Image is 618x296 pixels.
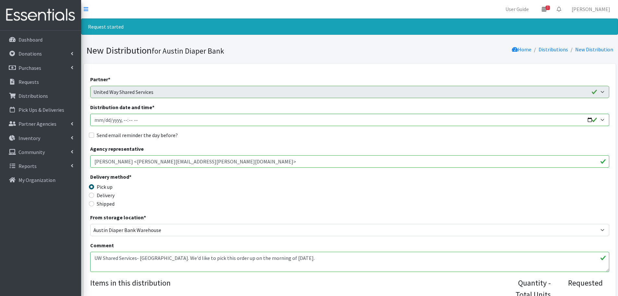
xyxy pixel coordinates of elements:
[90,75,110,83] label: Partner
[18,93,48,99] p: Distributions
[90,103,154,111] label: Distribution date and time
[108,76,110,83] abbr: required
[18,50,42,57] p: Donations
[152,46,224,56] small: for Austin Diaper Bank
[18,135,40,141] p: Inventory
[3,61,79,74] a: Purchases
[537,3,551,16] a: 3
[3,146,79,159] a: Community
[97,200,115,208] label: Shipped
[512,46,531,53] a: Home
[3,132,79,145] a: Inventory
[129,174,131,180] abbr: required
[90,145,144,153] label: Agency representative
[18,177,55,183] p: My Organization
[18,163,37,169] p: Reports
[90,241,114,249] label: Comment
[144,214,146,221] abbr: required
[86,45,347,56] h1: New Distribution
[3,174,79,187] a: My Organization
[18,65,41,71] p: Purchases
[3,160,79,173] a: Reports
[546,6,550,10] span: 3
[3,103,79,116] a: Pick Ups & Deliveries
[18,107,64,113] p: Pick Ups & Deliveries
[539,46,568,53] a: Distributions
[3,89,79,102] a: Distributions
[90,252,609,272] textarea: UW Shared Services- [GEOGRAPHIC_DATA]. We'd like to pick this order up on the morning of [DATE].
[90,173,220,183] legend: Delivery method
[81,19,618,35] div: Request started
[97,131,178,139] label: Send email reminder the day before?
[566,3,615,16] a: [PERSON_NAME]
[90,213,146,221] label: From storage location
[152,104,154,110] abbr: required
[18,36,42,43] p: Dashboard
[18,79,39,85] p: Requests
[3,33,79,46] a: Dashboard
[3,75,79,88] a: Requests
[97,191,115,199] label: Delivery
[18,121,56,127] p: Partner Agencies
[97,183,113,191] label: Pick up
[3,117,79,130] a: Partner Agencies
[3,47,79,60] a: Donations
[18,149,45,155] p: Community
[500,3,534,16] a: User Guide
[3,4,79,26] img: HumanEssentials
[575,46,613,53] a: New Distribution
